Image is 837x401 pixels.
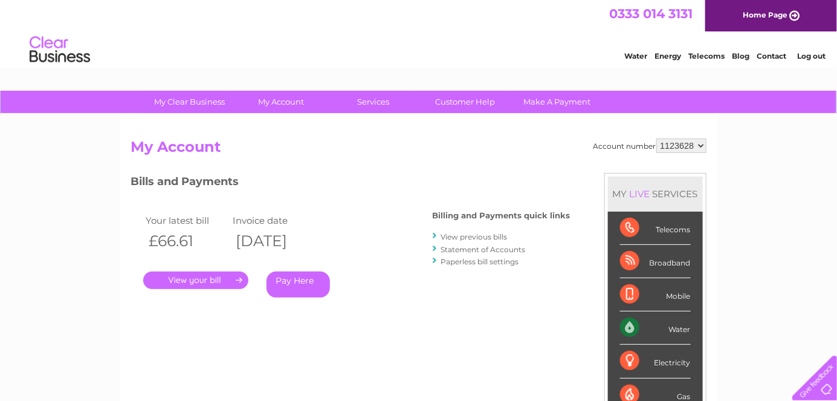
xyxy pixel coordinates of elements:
[267,272,330,298] a: Pay Here
[131,173,570,194] h3: Bills and Payments
[620,245,691,278] div: Broadband
[131,139,706,161] h2: My Account
[29,31,91,68] img: logo.png
[593,139,706,153] div: Account number
[620,345,691,378] div: Electricity
[757,51,786,60] a: Contact
[415,91,515,113] a: Customer Help
[441,232,508,241] a: View previous bills
[433,211,570,220] h4: Billing and Payments quick links
[143,229,230,253] th: £66.61
[441,257,519,266] a: Paperless bill settings
[688,51,725,60] a: Telecoms
[620,311,691,345] div: Water
[624,51,647,60] a: Water
[797,51,826,60] a: Log out
[507,91,607,113] a: Make A Payment
[230,229,317,253] th: [DATE]
[654,51,681,60] a: Energy
[231,91,331,113] a: My Account
[230,212,317,229] td: Invoice date
[441,245,526,254] a: Statement of Accounts
[134,7,705,59] div: Clear Business is a trading name of Verastar Limited (registered in [GEOGRAPHIC_DATA] No. 3667643...
[609,6,693,21] a: 0333 014 3131
[732,51,749,60] a: Blog
[608,177,703,211] div: MY SERVICES
[143,212,230,229] td: Your latest bill
[620,278,691,311] div: Mobile
[140,91,239,113] a: My Clear Business
[627,188,653,200] div: LIVE
[323,91,423,113] a: Services
[143,272,248,289] a: .
[620,212,691,245] div: Telecoms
